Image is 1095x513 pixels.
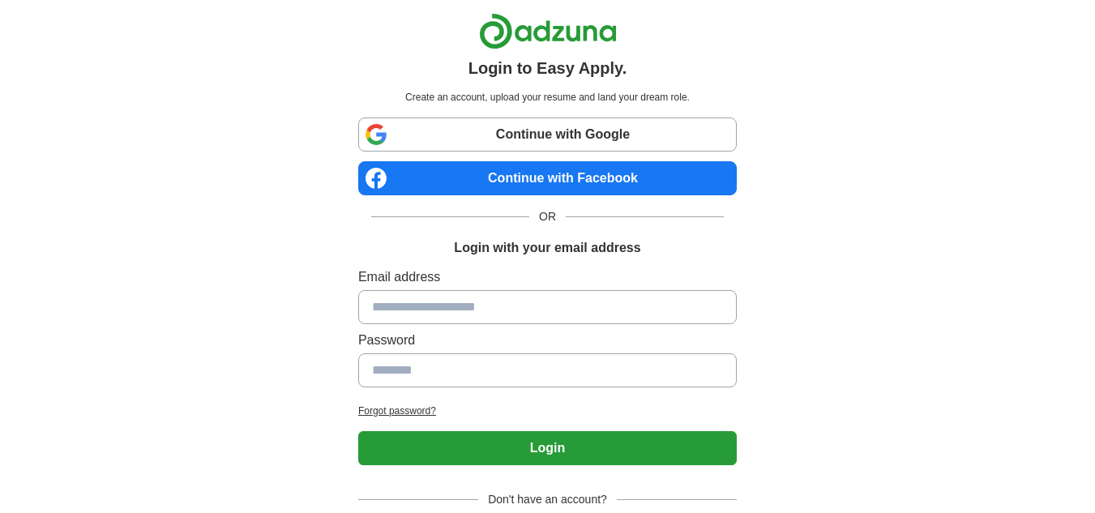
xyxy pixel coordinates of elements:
[454,238,640,258] h1: Login with your email address
[358,331,737,350] label: Password
[529,208,566,225] span: OR
[361,90,734,105] p: Create an account, upload your resume and land your dream role.
[468,56,627,80] h1: Login to Easy Apply.
[358,431,737,465] button: Login
[478,491,617,508] span: Don't have an account?
[358,404,737,418] a: Forgot password?
[358,118,737,152] a: Continue with Google
[479,13,617,49] img: Adzuna logo
[358,267,737,287] label: Email address
[358,161,737,195] a: Continue with Facebook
